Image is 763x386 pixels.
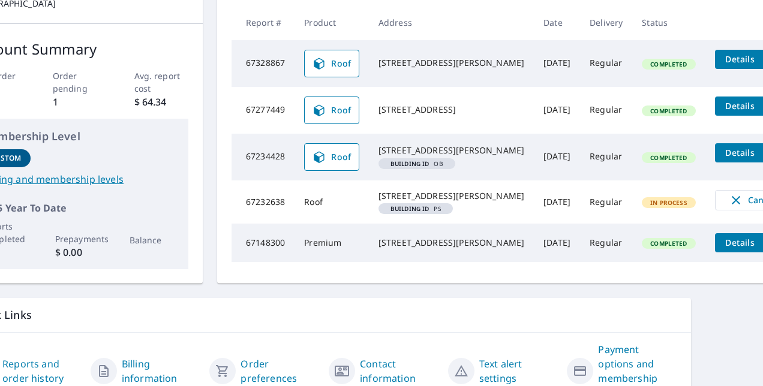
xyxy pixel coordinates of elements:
[580,180,632,224] td: Regular
[312,56,352,71] span: Roof
[534,180,580,224] td: [DATE]
[722,147,758,158] span: Details
[312,103,352,117] span: Roof
[580,5,632,40] th: Delivery
[580,87,632,134] td: Regular
[232,40,295,87] td: 67328867
[722,237,758,248] span: Details
[580,40,632,87] td: Regular
[312,150,352,164] span: Roof
[360,357,438,385] a: Contact information
[232,134,295,180] td: 67234428
[479,357,558,385] a: Text alert settings
[534,40,580,87] td: [DATE]
[241,357,319,385] a: Order preferences
[134,70,189,95] p: Avg. report cost
[390,161,429,167] em: Building ID
[580,134,632,180] td: Regular
[2,357,81,385] a: Reports and order history
[643,239,694,248] span: Completed
[534,224,580,262] td: [DATE]
[643,60,694,68] span: Completed
[232,224,295,262] td: 67148300
[304,50,359,77] a: Roof
[383,161,450,167] span: OB
[534,87,580,134] td: [DATE]
[534,5,580,40] th: Date
[53,95,107,109] p: 1
[55,233,105,245] p: Prepayments
[383,206,448,212] span: PS
[304,96,359,124] a: Roof
[134,95,189,109] p: $ 64.34
[55,245,105,260] p: $ 0.00
[369,5,534,40] th: Address
[643,153,694,162] span: Completed
[295,180,369,224] td: Roof
[122,357,200,385] a: Billing information
[379,190,524,202] div: [STREET_ADDRESS][PERSON_NAME]
[580,224,632,262] td: Regular
[232,5,295,40] th: Report #
[304,143,359,171] a: Roof
[295,224,369,262] td: Premium
[722,53,758,65] span: Details
[643,107,694,115] span: Completed
[722,100,758,111] span: Details
[295,5,369,40] th: Product
[232,180,295,224] td: 67232638
[379,104,524,116] div: [STREET_ADDRESS]
[379,57,524,69] div: [STREET_ADDRESS][PERSON_NAME]
[632,5,705,40] th: Status
[390,206,429,212] em: Building ID
[379,144,524,156] div: [STREET_ADDRESS][PERSON_NAME]
[643,198,695,207] span: In Process
[534,134,580,180] td: [DATE]
[130,234,179,246] p: Balance
[53,70,107,95] p: Order pending
[379,237,524,249] div: [STREET_ADDRESS][PERSON_NAME]
[232,87,295,134] td: 67277449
